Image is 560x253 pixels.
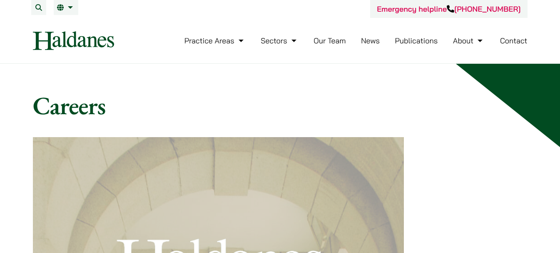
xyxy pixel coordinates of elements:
[453,36,485,45] a: About
[361,36,380,45] a: News
[500,36,528,45] a: Contact
[184,36,246,45] a: Practice Areas
[261,36,298,45] a: Sectors
[57,4,75,11] a: EN
[377,4,520,14] a: Emergency helpline[PHONE_NUMBER]
[395,36,438,45] a: Publications
[314,36,346,45] a: Our Team
[33,31,114,50] img: Logo of Haldanes
[33,90,528,120] h1: Careers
